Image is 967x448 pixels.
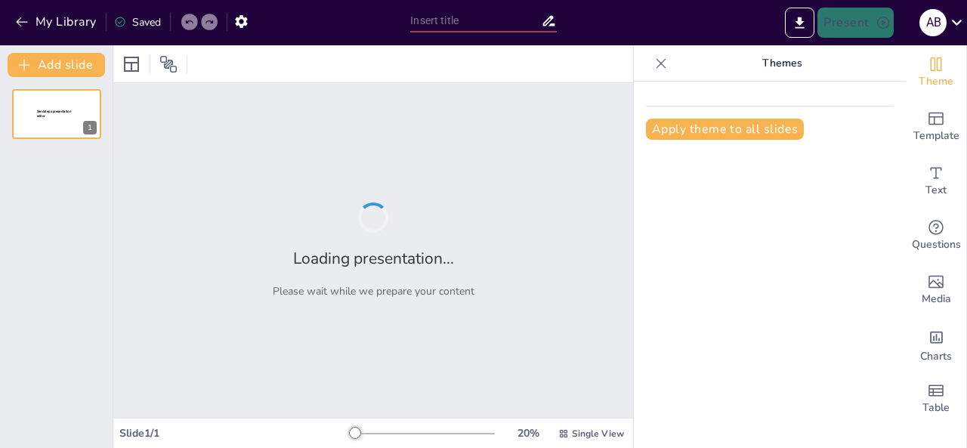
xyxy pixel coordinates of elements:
button: Export to PowerPoint [785,8,814,38]
div: Change the overall theme [906,45,966,100]
button: Apply theme to all slides [646,119,804,140]
div: Layout [119,52,144,76]
span: Single View [572,428,624,440]
div: Add ready made slides [906,100,966,154]
input: Insert title [410,10,540,32]
button: Present [817,8,893,38]
div: A B [919,9,947,36]
div: Get real-time input from your audience [906,209,966,263]
button: My Library [11,10,103,34]
div: Slide 1 / 1 [119,426,350,440]
span: Text [925,182,947,199]
p: Please wait while we prepare your content [273,284,474,298]
p: Themes [673,45,891,82]
button: A B [919,8,947,38]
h2: Loading presentation... [293,248,454,269]
span: Template [913,128,959,144]
span: Questions [912,236,961,253]
div: Add text boxes [906,154,966,209]
span: Media [922,291,951,307]
div: Add charts and graphs [906,317,966,372]
span: Charts [920,348,952,365]
span: Position [159,55,178,73]
div: Add images, graphics, shapes or video [906,263,966,317]
span: Sendsteps presentation editor [37,110,71,118]
span: Theme [919,73,953,90]
span: Table [922,400,950,416]
button: Add slide [8,53,105,77]
div: 1 [83,121,97,134]
div: Saved [114,15,161,29]
div: 1 [12,89,101,139]
div: Add a table [906,372,966,426]
div: 20 % [510,426,546,440]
